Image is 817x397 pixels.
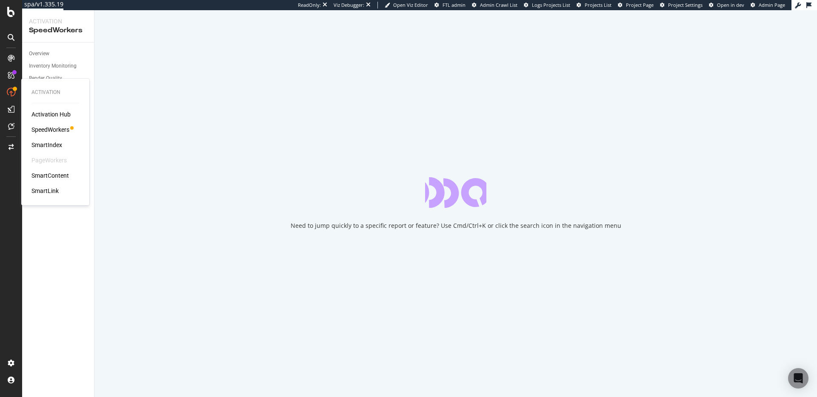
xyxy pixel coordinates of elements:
[751,2,785,9] a: Admin Page
[385,2,428,9] a: Open Viz Editor
[759,2,785,8] span: Admin Page
[618,2,654,9] a: Project Page
[31,141,62,149] a: SmartIndex
[29,62,77,71] div: Inventory Monitoring
[31,187,59,195] a: SmartLink
[443,2,466,8] span: FTL admin
[668,2,703,8] span: Project Settings
[585,2,611,8] span: Projects List
[291,221,621,230] div: Need to jump quickly to a specific report or feature? Use Cmd/Ctrl+K or click the search icon in ...
[31,125,69,134] a: SpeedWorkers
[626,2,654,8] span: Project Page
[709,2,744,9] a: Open in dev
[31,89,79,96] div: Activation
[524,2,570,9] a: Logs Projects List
[29,74,62,83] div: Render Quality
[577,2,611,9] a: Projects List
[660,2,703,9] a: Project Settings
[31,110,71,119] a: Activation Hub
[425,177,486,208] div: animation
[31,171,69,180] a: SmartContent
[717,2,744,8] span: Open in dev
[298,2,321,9] div: ReadOnly:
[532,2,570,8] span: Logs Projects List
[29,17,87,26] div: Activation
[29,49,88,58] a: Overview
[29,49,49,58] div: Overview
[788,368,808,388] div: Open Intercom Messenger
[29,74,88,83] a: Render Quality
[434,2,466,9] a: FTL admin
[472,2,517,9] a: Admin Crawl List
[31,156,67,164] div: PageWorkers
[29,26,87,35] div: SpeedWorkers
[334,2,364,9] div: Viz Debugger:
[393,2,428,8] span: Open Viz Editor
[480,2,517,8] span: Admin Crawl List
[29,62,88,71] a: Inventory Monitoring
